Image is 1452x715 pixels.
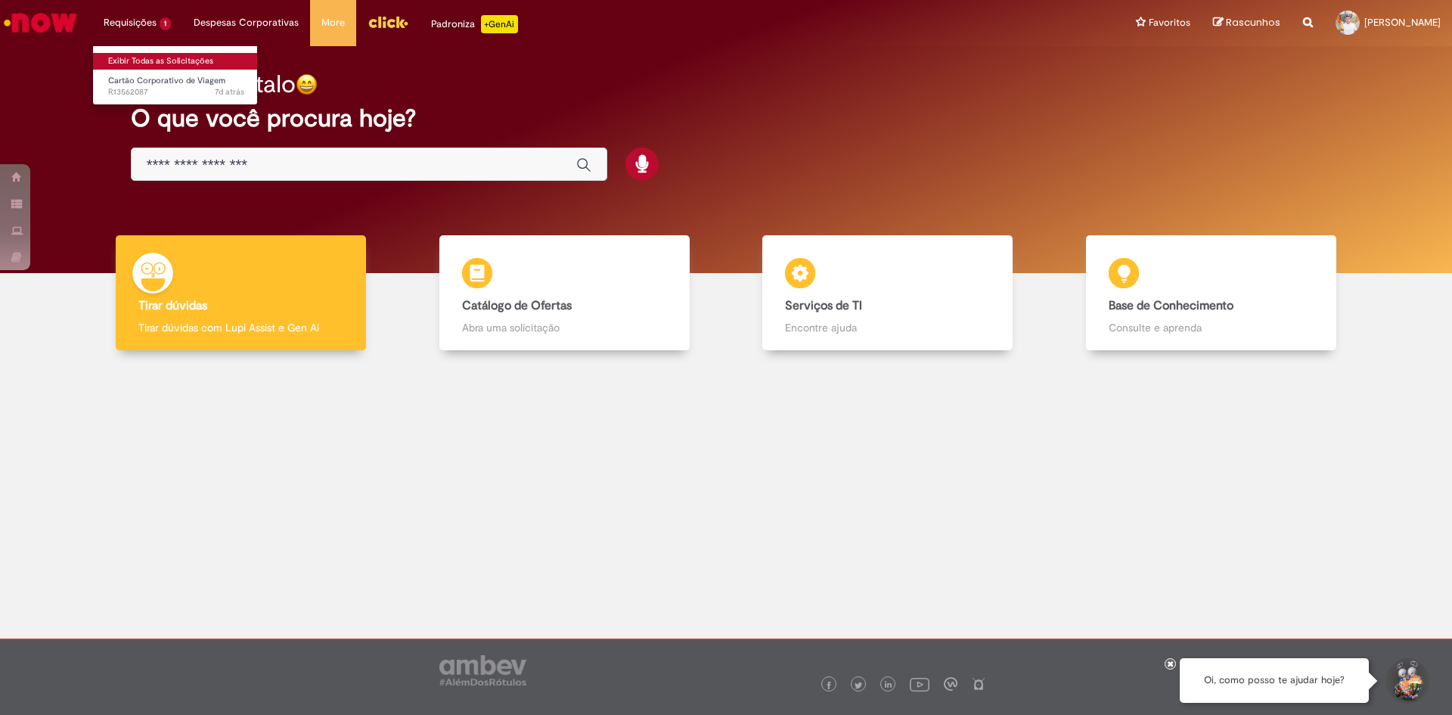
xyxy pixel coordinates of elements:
[79,235,403,351] a: Tirar dúvidas Tirar dúvidas com Lupi Assist e Gen Ai
[138,298,207,313] b: Tirar dúvidas
[131,105,1322,132] h2: O que você procura hoje?
[944,677,957,691] img: logo_footer_workplace.png
[1364,16,1441,29] span: [PERSON_NAME]
[93,53,259,70] a: Exibir Todas as Solicitações
[1180,658,1369,703] div: Oi, como posso te ajudar hoje?
[910,674,929,694] img: logo_footer_youtube.png
[104,15,157,30] span: Requisições
[92,45,258,105] ul: Requisições
[321,15,345,30] span: More
[785,298,862,313] b: Serviços de TI
[885,681,892,690] img: logo_footer_linkedin.png
[972,677,985,691] img: logo_footer_naosei.png
[1109,320,1314,335] p: Consulte e aprenda
[462,298,572,313] b: Catálogo de Ofertas
[138,320,343,335] p: Tirar dúvidas com Lupi Assist e Gen Ai
[2,8,79,38] img: ServiceNow
[215,86,244,98] span: 7d atrás
[1213,16,1280,30] a: Rascunhos
[160,17,171,30] span: 1
[368,11,408,33] img: click_logo_yellow_360x200.png
[726,235,1050,351] a: Serviços de TI Encontre ajuda
[194,15,299,30] span: Despesas Corporativas
[296,73,318,95] img: happy-face.png
[403,235,727,351] a: Catálogo de Ofertas Abra uma solicitação
[93,73,259,101] a: Aberto R13562087 : Cartão Corporativo de Viagem
[439,655,526,685] img: logo_footer_ambev_rotulo_gray.png
[855,682,862,689] img: logo_footer_twitter.png
[1109,298,1233,313] b: Base de Conhecimento
[1384,658,1429,704] button: Iniciar Conversa de Suporte
[462,320,667,335] p: Abra uma solicitação
[431,15,518,33] div: Padroniza
[785,320,990,335] p: Encontre ajuda
[481,15,518,33] p: +GenAi
[1149,15,1190,30] span: Favoritos
[108,75,225,86] span: Cartão Corporativo de Viagem
[108,86,244,98] span: R13562087
[825,682,833,689] img: logo_footer_facebook.png
[1226,15,1280,30] span: Rascunhos
[1050,235,1373,351] a: Base de Conhecimento Consulte e aprenda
